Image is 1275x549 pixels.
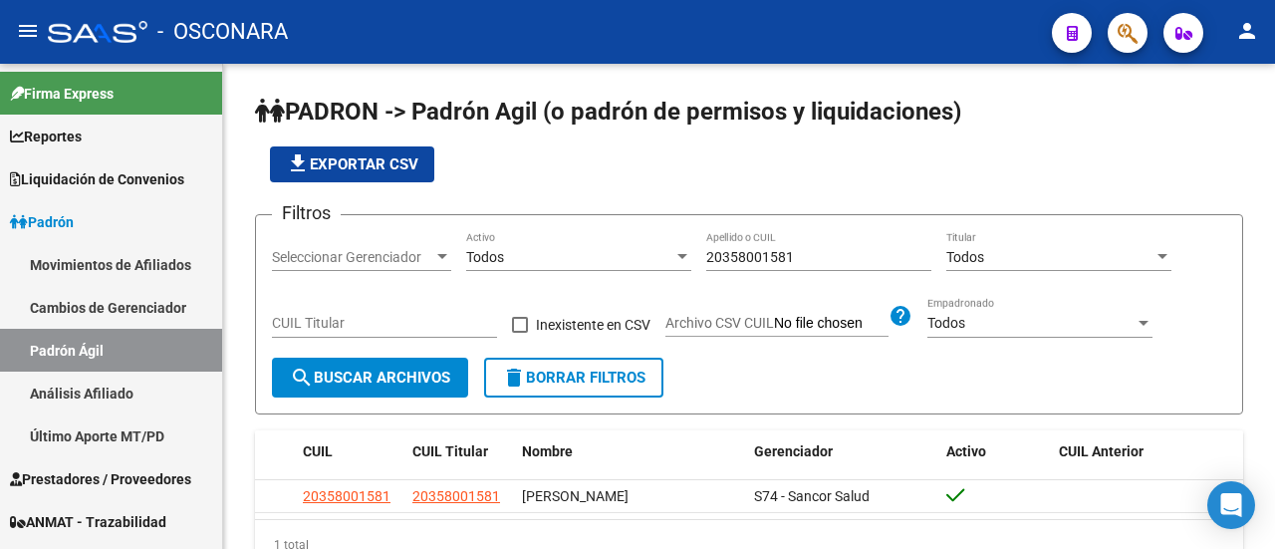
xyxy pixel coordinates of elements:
[10,83,114,105] span: Firma Express
[157,10,288,54] span: - OSCONARA
[290,366,314,390] mat-icon: search
[10,468,191,490] span: Prestadores / Proveedores
[286,155,418,173] span: Exportar CSV
[10,211,74,233] span: Padrón
[290,369,450,387] span: Buscar Archivos
[889,304,912,328] mat-icon: help
[522,443,573,459] span: Nombre
[412,443,488,459] span: CUIL Titular
[295,430,404,473] datatable-header-cell: CUIL
[272,358,468,398] button: Buscar Archivos
[502,366,526,390] mat-icon: delete
[466,249,504,265] span: Todos
[1207,481,1255,529] div: Open Intercom Messenger
[303,443,333,459] span: CUIL
[522,488,629,504] span: [PERSON_NAME]
[10,126,82,147] span: Reportes
[484,358,663,398] button: Borrar Filtros
[412,488,500,504] span: 20358001581
[514,430,746,473] datatable-header-cell: Nombre
[1051,430,1243,473] datatable-header-cell: CUIL Anterior
[927,315,965,331] span: Todos
[746,430,938,473] datatable-header-cell: Gerenciador
[1059,443,1144,459] span: CUIL Anterior
[270,146,434,182] button: Exportar CSV
[938,430,1051,473] datatable-header-cell: Activo
[10,511,166,533] span: ANMAT - Trazabilidad
[665,315,774,331] span: Archivo CSV CUIL
[286,151,310,175] mat-icon: file_download
[404,430,514,473] datatable-header-cell: CUIL Titular
[754,443,833,459] span: Gerenciador
[946,443,986,459] span: Activo
[754,488,870,504] span: S74 - Sancor Salud
[1235,19,1259,43] mat-icon: person
[272,199,341,227] h3: Filtros
[255,98,961,126] span: PADRON -> Padrón Agil (o padrón de permisos y liquidaciones)
[303,488,390,504] span: 20358001581
[272,249,433,266] span: Seleccionar Gerenciador
[774,315,889,333] input: Archivo CSV CUIL
[10,168,184,190] span: Liquidación de Convenios
[536,313,650,337] span: Inexistente en CSV
[946,249,984,265] span: Todos
[16,19,40,43] mat-icon: menu
[502,369,645,387] span: Borrar Filtros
